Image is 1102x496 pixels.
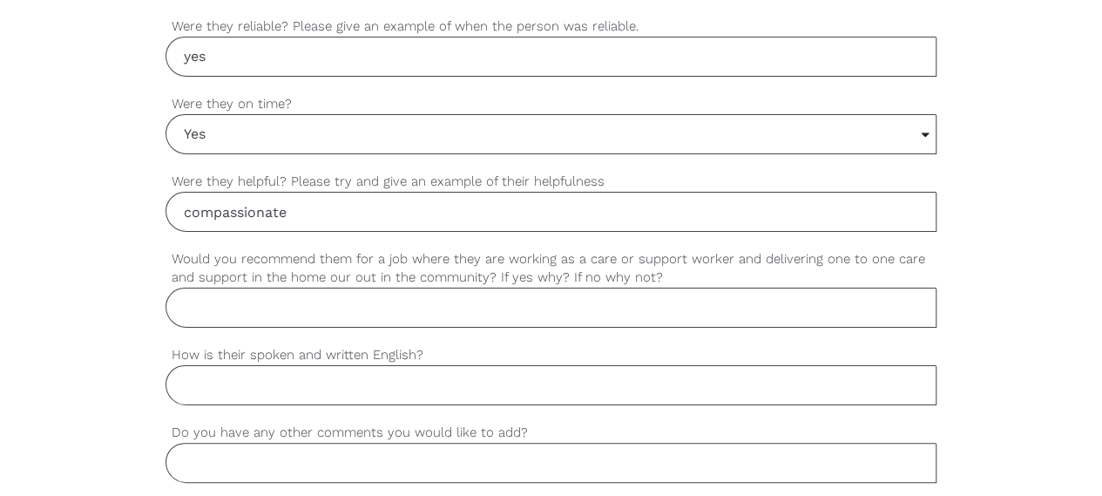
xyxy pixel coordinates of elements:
label: Would you recommend them for a job where they are working as a care or support worker and deliver... [166,249,937,288]
label: Do you have any other comments you would like to add? [166,423,937,443]
label: Were they on time? [166,94,937,114]
label: How is their spoken and written English? [166,345,937,365]
label: Were they reliable? Please give an example of when the person was reliable. [166,17,937,37]
label: Were they helpful? Please try and give an example of their helpfulness [166,172,937,192]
